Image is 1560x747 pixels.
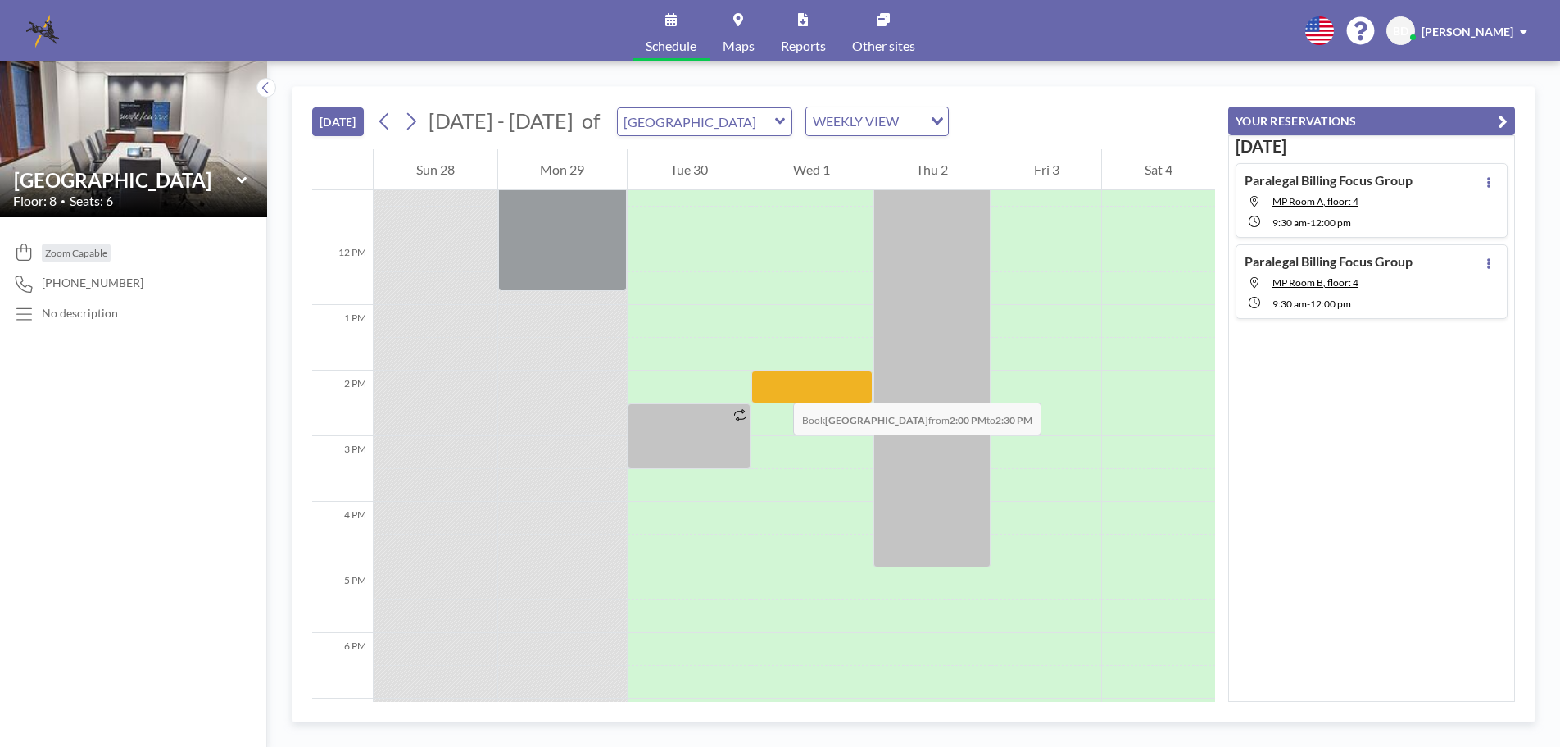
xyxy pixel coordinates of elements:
[1228,107,1515,135] button: YOUR RESERVATIONS
[312,502,373,567] div: 4 PM
[991,149,1102,190] div: Fri 3
[14,168,237,192] input: West End Room
[781,39,826,52] span: Reports
[312,371,373,436] div: 2 PM
[809,111,902,132] span: WEEKLY VIEW
[312,305,373,371] div: 1 PM
[312,239,373,305] div: 12 PM
[904,111,921,132] input: Search for option
[1272,195,1358,207] span: MP Room A, floor: 4
[26,15,59,48] img: organization-logo
[1272,276,1358,289] span: MP Room B, floor: 4
[312,436,373,502] div: 3 PM
[646,39,696,52] span: Schedule
[1310,298,1351,310] span: 12:00 PM
[312,107,364,136] button: [DATE]
[582,108,600,134] span: of
[42,306,118,321] div: No description
[1307,298,1310,310] span: -
[723,39,755,52] span: Maps
[61,196,66,207] span: •
[825,414,928,426] b: [GEOGRAPHIC_DATA]
[1245,253,1413,270] h4: Paralegal Billing Focus Group
[70,193,113,209] span: Seats: 6
[1272,216,1307,229] span: 9:30 AM
[1272,298,1307,310] span: 9:30 AM
[628,149,751,190] div: Tue 30
[793,403,1041,435] span: Book from to
[45,247,107,259] span: Zoom Capable
[429,108,574,133] span: [DATE] - [DATE]
[806,107,948,135] div: Search for option
[618,108,775,135] input: West End Room
[13,193,57,209] span: Floor: 8
[312,567,373,633] div: 5 PM
[498,149,628,190] div: Mon 29
[312,633,373,699] div: 6 PM
[42,276,143,290] span: [PHONE_NUMBER]
[995,414,1032,426] b: 2:30 PM
[312,174,373,239] div: 11 AM
[1245,172,1413,189] h4: Paralegal Billing Focus Group
[852,39,915,52] span: Other sites
[1102,149,1215,190] div: Sat 4
[1393,24,1408,39] span: BD
[1236,136,1508,157] h3: [DATE]
[1310,216,1351,229] span: 12:00 PM
[873,149,991,190] div: Thu 2
[1422,25,1513,39] span: [PERSON_NAME]
[751,149,873,190] div: Wed 1
[374,149,497,190] div: Sun 28
[950,414,986,426] b: 2:00 PM
[1307,216,1310,229] span: -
